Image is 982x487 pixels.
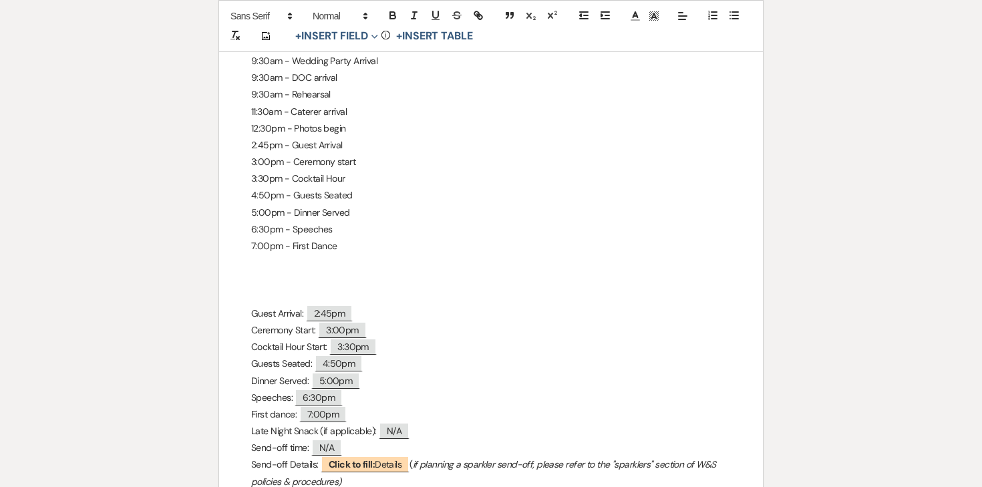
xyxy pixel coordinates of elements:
[391,28,478,44] button: +Insert Table
[251,389,731,406] p: Speeches:
[251,373,731,389] p: Dinner Served:
[295,389,343,405] span: 6:30pm
[251,322,731,339] p: Ceremony Start:
[329,458,375,470] b: Click to fill:
[299,405,347,422] span: 7:00pm
[318,321,367,338] span: 3:00pm
[311,439,342,456] span: N/A
[645,8,663,24] span: Text Background Color
[251,154,731,170] p: 3:00pm - Ceremony start
[251,423,731,440] p: Late Night Snack (if applicable):
[251,120,731,137] p: 12:30pm - Photos begin
[329,338,377,355] span: 3:30pm
[251,355,731,372] p: Guests Seated:
[315,355,363,371] span: 4:50pm
[251,137,731,154] p: 2:45pm - Guest Arrival
[673,8,692,24] span: Alignment
[251,440,731,456] p: Send-off time:
[626,8,645,24] span: Text Color
[251,187,731,204] p: 4:50pm - Guests Seated
[251,238,731,255] p: 7:00pm - First Dance
[251,104,731,120] p: 11:30am - Caterer arrival
[307,8,372,24] span: Header Formats
[295,31,301,41] span: +
[291,28,383,44] button: Insert Field
[251,69,731,86] p: 9:30am - DOC arrival
[251,53,731,69] p: 9:30am - Wedding Party Arrival
[251,339,731,355] p: Cocktail Hour Start:
[379,422,410,439] span: N/A
[321,456,410,472] span: Details
[251,204,731,221] p: 5:00pm - Dinner Served
[251,86,731,103] p: 9:30am - Rehearsal
[396,31,402,41] span: +
[251,170,731,187] p: 3:30pm - Cocktail Hour
[306,305,353,321] span: 2:45pm
[251,305,731,322] p: Guest Arrival:
[251,406,731,423] p: First dance:
[251,221,731,238] p: 6:30pm - Speeches
[251,458,718,487] em: if planning a sparkler send-off, please refer to the "sparklers" section of W&S policies & proced...
[311,372,361,389] span: 5:00pm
